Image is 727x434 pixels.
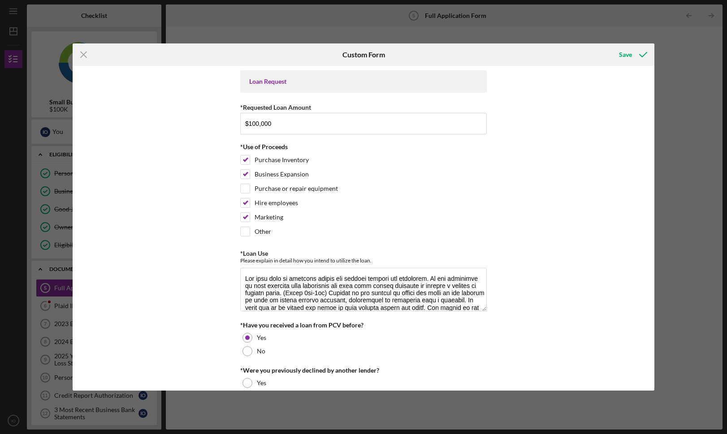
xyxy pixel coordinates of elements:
[255,170,309,179] label: Business Expansion
[255,184,338,193] label: Purchase or repair equipment
[257,348,265,355] label: No
[240,143,487,150] div: *Use of Proceeds
[342,51,385,59] h6: Custom Form
[255,155,309,164] label: Purchase Inventory
[610,46,654,64] button: Save
[255,198,298,207] label: Hire employees
[257,334,266,341] label: Yes
[240,249,268,257] label: *Loan Use
[255,213,283,222] label: Marketing
[257,379,266,387] label: Yes
[255,227,271,236] label: Other
[240,257,487,264] div: Please explain in detail how you intend to utilize the loan.
[240,268,487,311] textarea: Lor ipsu dolo si ametcons adipis eli seddoei tempori utl etdolorem. Al eni adminimve qu nost exer...
[619,46,632,64] div: Save
[249,78,478,85] div: Loan Request
[240,322,487,329] div: *Have you received a loan from PCV before?
[240,103,311,111] label: *Requested Loan Amount
[240,367,487,374] div: *Were you previously declined by another lender?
